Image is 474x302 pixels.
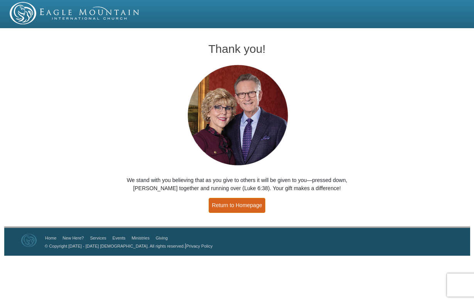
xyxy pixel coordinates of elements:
[10,2,140,24] img: EMIC
[123,42,352,55] h1: Thank you!
[209,198,266,213] a: Return to Homepage
[42,242,213,250] p: |
[21,234,37,247] img: Eagle Mountain International Church
[45,236,56,240] a: Home
[45,244,185,248] a: © Copyright [DATE] - [DATE] [DEMOGRAPHIC_DATA]. All rights reserved.
[62,236,84,240] a: New Here?
[132,236,149,240] a: Ministries
[90,236,106,240] a: Services
[186,244,213,248] a: Privacy Policy
[156,236,168,240] a: Giving
[113,236,126,240] a: Events
[123,176,352,192] p: We stand with you believing that as you give to others it will be given to you—pressed down, [PER...
[180,62,294,169] img: Pastors George and Terri Pearsons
